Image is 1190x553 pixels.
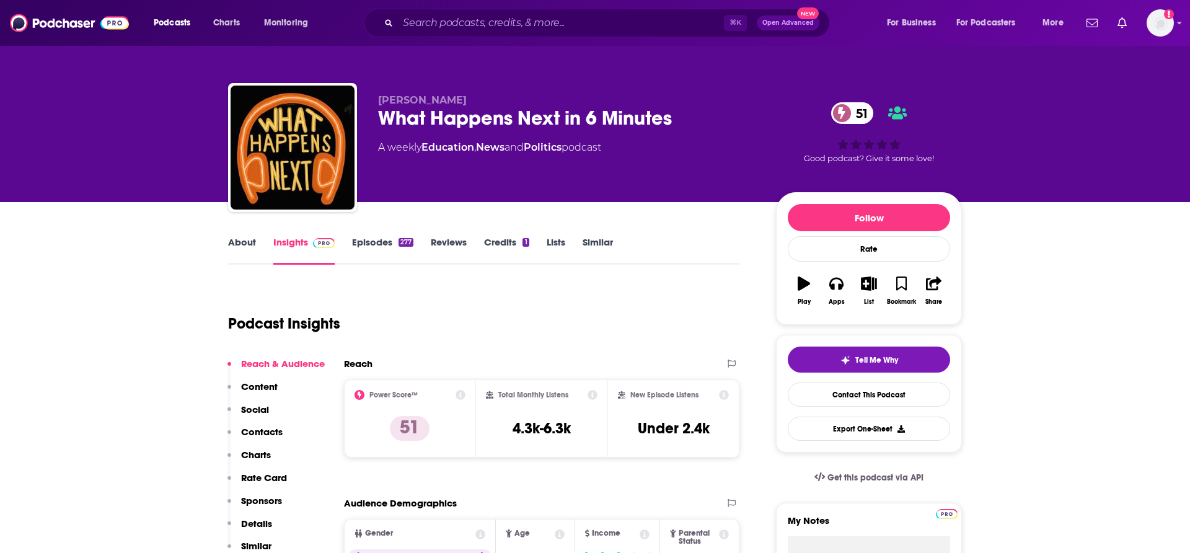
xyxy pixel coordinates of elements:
[398,13,724,33] input: Search podcasts, credits, & more...
[227,358,325,381] button: Reach & Audience
[925,298,942,306] div: Share
[227,518,272,541] button: Details
[505,141,524,153] span: and
[228,314,340,333] h1: Podcast Insights
[241,472,287,484] p: Rate Card
[798,298,811,306] div: Play
[431,236,467,265] a: Reviews
[313,238,335,248] img: Podchaser Pro
[522,238,529,247] div: 1
[788,204,950,231] button: Follow
[887,298,916,306] div: Bookmark
[804,154,934,163] span: Good podcast? Give it some love!
[273,236,335,265] a: InsightsPodchaser Pro
[788,347,950,373] button: tell me why sparkleTell Me Why
[365,529,393,538] span: Gender
[831,102,874,124] a: 51
[241,358,325,369] p: Reach & Audience
[227,449,271,472] button: Charts
[724,15,747,31] span: ⌘ K
[264,14,308,32] span: Monitoring
[474,141,476,153] span: ,
[956,14,1016,32] span: For Podcasters
[547,236,565,265] a: Lists
[227,426,283,449] button: Contacts
[145,13,206,33] button: open menu
[227,381,278,404] button: Content
[878,13,951,33] button: open menu
[936,507,958,519] a: Pro website
[679,529,717,546] span: Parental Status
[241,404,269,415] p: Social
[1042,14,1064,32] span: More
[804,462,933,493] a: Get this podcast via API
[227,495,282,518] button: Sponsors
[213,14,240,32] span: Charts
[241,449,271,461] p: Charts
[788,417,950,441] button: Export One-Sheet
[864,298,874,306] div: List
[344,358,372,369] h2: Reach
[855,355,898,365] span: Tell Me Why
[762,20,814,26] span: Open Advanced
[820,268,852,313] button: Apps
[228,236,256,265] a: About
[390,416,430,441] p: 51
[369,391,418,399] h2: Power Score™
[344,497,457,509] h2: Audience Demographics
[498,391,568,399] h2: Total Monthly Listens
[399,238,413,247] div: 277
[241,495,282,507] p: Sponsors
[630,391,699,399] h2: New Episode Listens
[788,236,950,262] div: Rate
[1147,9,1174,37] img: User Profile
[205,13,247,33] a: Charts
[788,515,950,536] label: My Notes
[776,94,962,171] div: 51Good podcast? Give it some love!
[227,404,269,427] button: Social
[853,268,885,313] button: List
[948,13,1034,33] button: open menu
[844,102,874,124] span: 51
[885,268,917,313] button: Bookmark
[1034,13,1079,33] button: open menu
[827,472,923,483] span: Get this podcast via API
[583,236,613,265] a: Similar
[829,298,845,306] div: Apps
[484,236,529,265] a: Credits1
[797,7,819,19] span: New
[1147,9,1174,37] button: Show profile menu
[918,268,950,313] button: Share
[936,509,958,519] img: Podchaser Pro
[241,518,272,529] p: Details
[788,268,820,313] button: Play
[524,141,562,153] a: Politics
[788,383,950,407] a: Contact This Podcast
[154,14,190,32] span: Podcasts
[241,381,278,392] p: Content
[1082,12,1103,33] a: Show notifications dropdown
[376,9,842,37] div: Search podcasts, credits, & more...
[421,141,474,153] a: Education
[352,236,413,265] a: Episodes277
[231,86,355,210] img: What Happens Next in 6 Minutes
[887,14,936,32] span: For Business
[638,419,710,438] h3: Under 2.4k
[1164,9,1174,19] svg: Add a profile image
[757,15,819,30] button: Open AdvancedNew
[514,529,530,538] span: Age
[10,11,129,35] img: Podchaser - Follow, Share and Rate Podcasts
[1113,12,1132,33] a: Show notifications dropdown
[241,426,283,438] p: Contacts
[592,529,620,538] span: Income
[513,419,571,438] h3: 4.3k-6.3k
[840,355,850,365] img: tell me why sparkle
[1147,9,1174,37] span: Logged in as megcassidy
[227,472,287,495] button: Rate Card
[476,141,505,153] a: News
[241,540,271,552] p: Similar
[378,140,601,155] div: A weekly podcast
[378,94,467,106] span: [PERSON_NAME]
